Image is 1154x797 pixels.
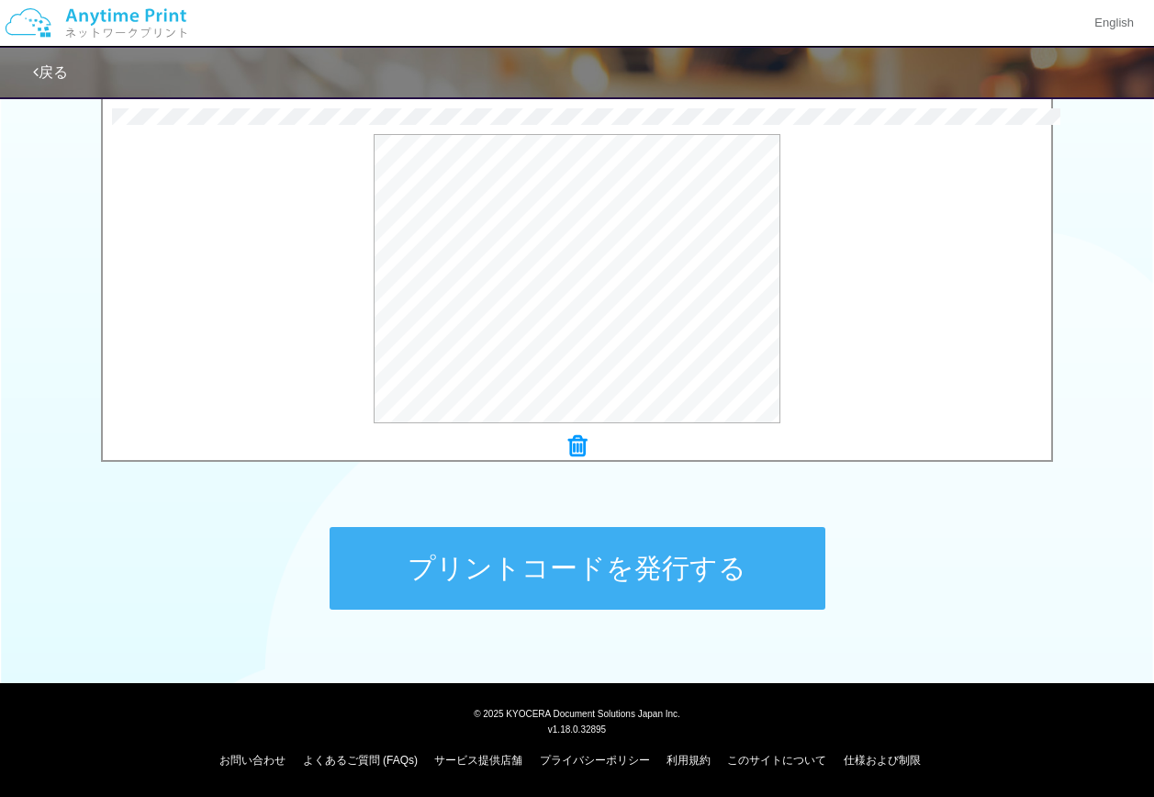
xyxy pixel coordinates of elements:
[434,754,522,767] a: サービス提供店舗
[667,754,711,767] a: 利用規約
[219,754,286,767] a: お問い合わせ
[844,754,921,767] a: 仕様および制限
[727,754,826,767] a: このサイトについて
[540,754,650,767] a: プライバシーポリシー
[33,64,68,80] a: 戻る
[330,527,825,610] button: プリントコードを発行する
[548,724,606,735] span: v1.18.0.32895
[474,707,680,719] span: © 2025 KYOCERA Document Solutions Japan Inc.
[303,754,418,767] a: よくあるご質問 (FAQs)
